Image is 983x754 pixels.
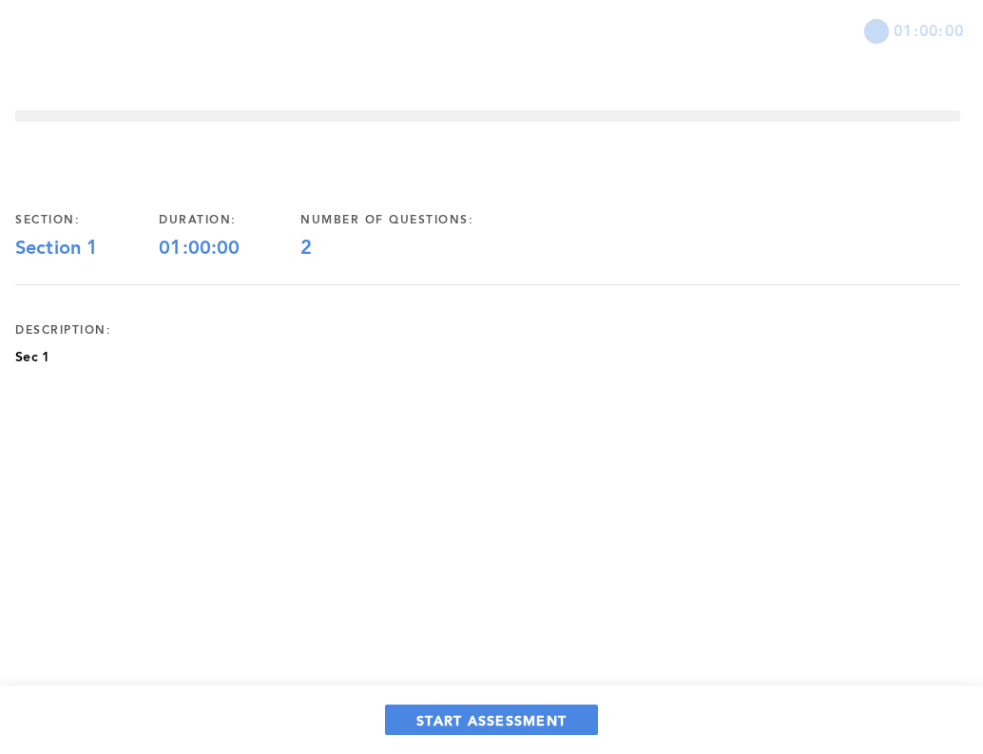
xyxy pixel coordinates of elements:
[15,348,49,367] p: Sec 1
[385,705,598,735] button: START ASSESSMENT
[416,711,567,729] span: START ASSESSMENT
[15,323,111,338] div: description:
[894,19,964,41] span: 01:00:00
[15,213,159,228] div: section:
[159,213,300,228] div: duration:
[300,238,534,261] div: 2
[300,213,534,228] div: number of questions:
[159,238,300,261] div: 01:00:00
[15,238,159,261] div: Section 1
